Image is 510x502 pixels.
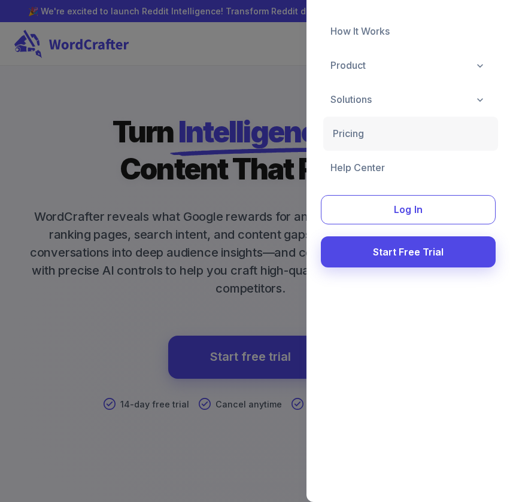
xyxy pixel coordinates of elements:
[321,83,496,117] a: Solutions
[321,236,496,267] button: Start Free Trial
[321,14,496,48] a: How It Works
[321,48,496,83] a: Product
[321,195,496,224] button: Log In
[321,151,496,185] a: Help Center
[323,117,498,151] a: Pricing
